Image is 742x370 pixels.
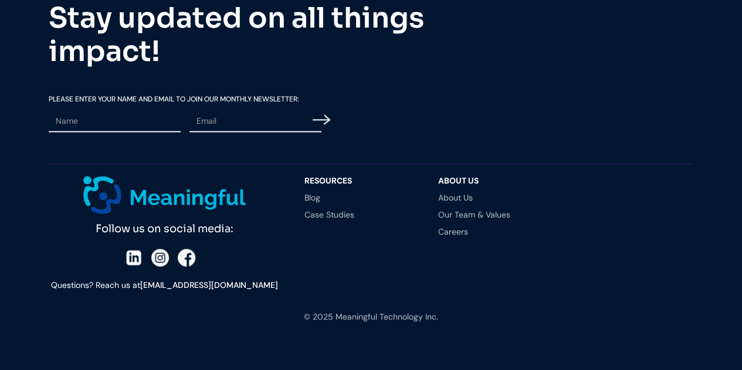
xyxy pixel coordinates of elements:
a: Our Team & Values [438,211,548,219]
div: Follow us on social media: [49,214,281,238]
input: Name [49,110,181,133]
input: Email [189,110,321,133]
div: About Us [438,176,548,185]
div: © 2025 Meaningful Technology Inc. [304,310,438,324]
form: Email Form [49,96,330,137]
a: Careers [438,228,548,236]
a: About Us [438,194,548,202]
div: resources [304,176,415,185]
label: Please Enter your Name and email To Join our Monthly Newsletter: [49,96,330,103]
h2: Stay updated on all things impact! [49,1,459,69]
input: Submit [313,106,330,134]
a: [EMAIL_ADDRESS][DOMAIN_NAME] [140,280,278,290]
div: Questions? Reach us at [49,279,281,293]
a: Case Studies [304,211,415,219]
a: Blog [304,194,415,202]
